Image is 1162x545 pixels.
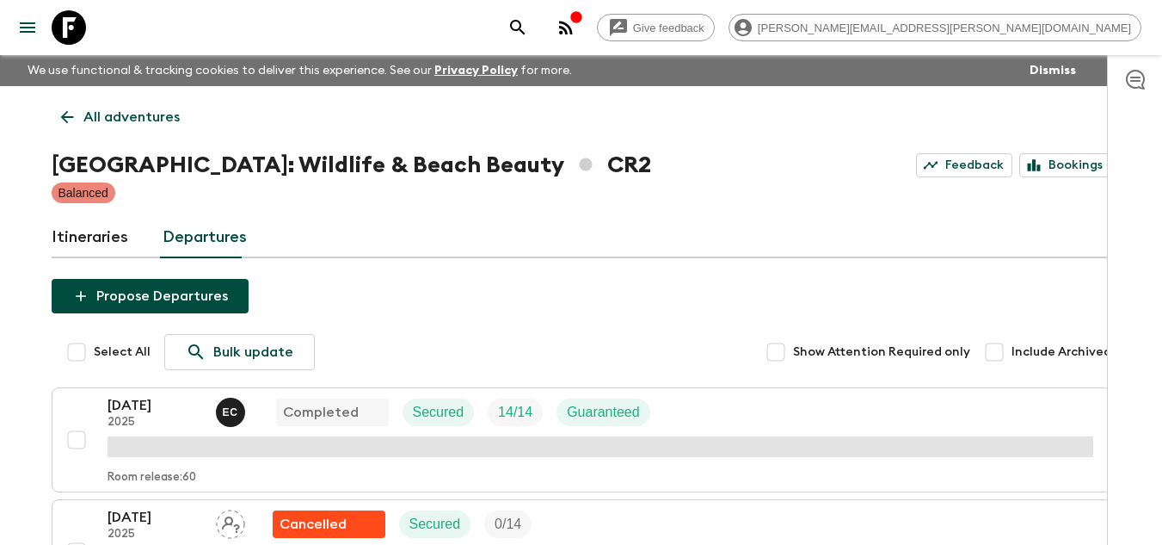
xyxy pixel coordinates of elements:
[21,55,579,86] p: We use functional & tracking cookies to deliver this experience. See our for more.
[748,22,1140,34] span: [PERSON_NAME][EMAIL_ADDRESS][PERSON_NAME][DOMAIN_NAME]
[495,514,521,535] p: 0 / 14
[52,148,651,183] h1: [GEOGRAPHIC_DATA]: Wildlife & Beach Beauty CR2
[413,402,464,423] p: Secured
[624,22,714,34] span: Give feedback
[216,515,245,529] span: Assign pack leader
[52,100,189,134] a: All adventures
[1019,153,1111,177] a: Bookings
[52,279,249,313] button: Propose Departures
[916,153,1012,177] a: Feedback
[52,217,128,258] a: Itineraries
[83,107,180,127] p: All adventures
[163,217,247,258] a: Departures
[108,395,202,416] p: [DATE]
[108,471,196,485] p: Room release: 60
[52,387,1111,492] button: [DATE]2025Eduardo Caravaca CompletedSecuredTrip FillGuaranteedRoom release:60
[10,10,45,45] button: menu
[58,184,108,201] p: Balanced
[216,403,249,417] span: Eduardo Caravaca
[501,10,535,45] button: search adventures
[434,65,518,77] a: Privacy Policy
[484,511,532,538] div: Trip Fill
[403,399,475,426] div: Secured
[108,528,202,542] p: 2025
[399,511,471,538] div: Secured
[1025,59,1080,83] button: Dismiss
[567,402,640,423] p: Guaranteed
[280,514,347,535] p: Cancelled
[108,507,202,528] p: [DATE]
[597,14,715,41] a: Give feedback
[488,399,543,426] div: Trip Fill
[283,402,359,423] p: Completed
[498,402,532,423] p: 14 / 14
[213,342,293,362] p: Bulk update
[409,514,461,535] p: Secured
[1011,344,1111,361] span: Include Archived
[729,14,1141,41] div: [PERSON_NAME][EMAIL_ADDRESS][PERSON_NAME][DOMAIN_NAME]
[108,416,202,430] p: 2025
[94,344,151,361] span: Select All
[273,511,385,538] div: Flash Pack cancellation
[793,344,970,361] span: Show Attention Required only
[164,334,315,370] a: Bulk update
